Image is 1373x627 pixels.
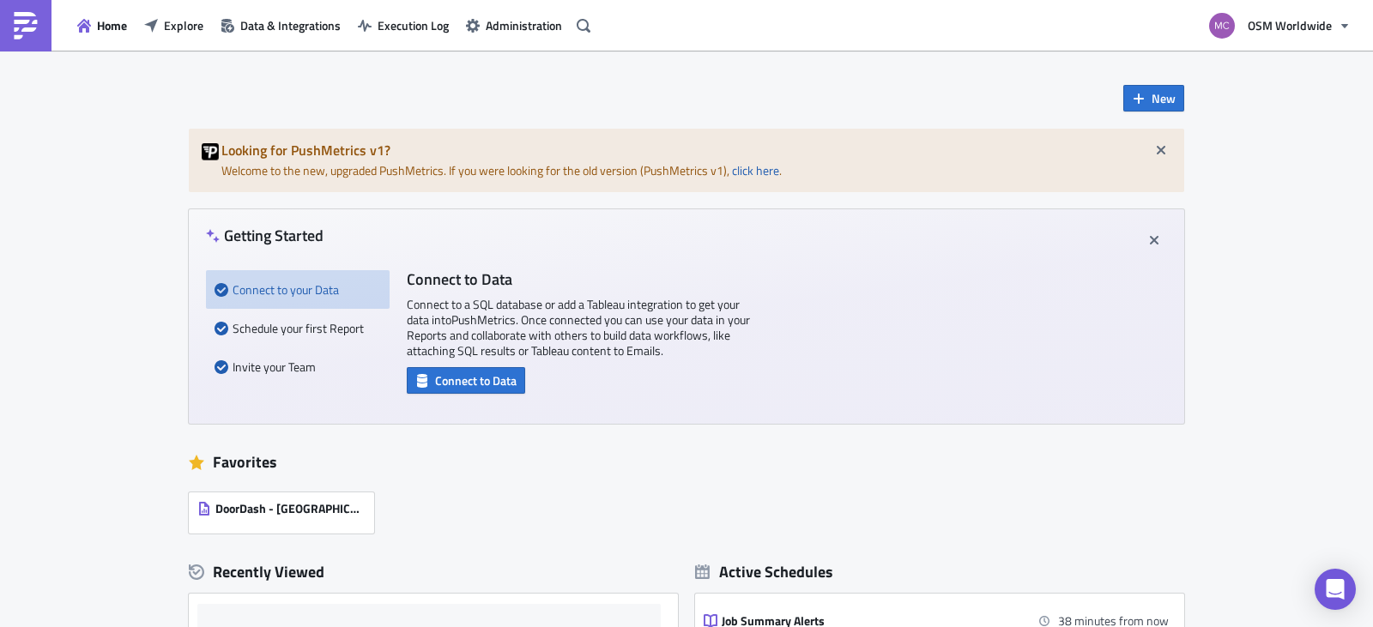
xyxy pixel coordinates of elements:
a: Connect to Data [407,370,525,388]
h5: Looking for PushMetrics v1? [221,143,1171,157]
span: OSM Worldwide [1248,16,1332,34]
a: DoorDash - [GEOGRAPHIC_DATA] Truck Report [189,484,383,534]
h4: Connect to Data [407,270,750,288]
span: New [1152,89,1176,107]
button: OSM Worldwide [1199,7,1360,45]
div: Favorites [189,449,1184,475]
button: Administration [457,12,571,39]
button: Explore [136,12,212,39]
img: Avatar [1207,11,1237,40]
span: Execution Log [378,16,449,34]
div: Connect to your Data [215,270,381,309]
div: Open Intercom Messenger [1315,569,1356,610]
div: Schedule your first Report [215,309,381,347]
a: click here [732,161,779,179]
span: Administration [486,16,562,34]
img: PushMetrics [12,12,39,39]
div: Invite your Team [215,347,381,386]
p: Connect to a SQL database or add a Tableau integration to get your data into PushMetrics . Once c... [407,297,750,359]
button: New [1123,85,1184,112]
span: Explore [164,16,203,34]
span: Connect to Data [435,371,517,389]
button: Connect to Data [407,367,525,394]
span: Data & Integrations [240,16,341,34]
div: Active Schedules [695,562,833,582]
span: Home [97,16,127,34]
button: Home [69,12,136,39]
div: Recently Viewed [189,559,678,585]
div: Welcome to the new, upgraded PushMetrics. If you were looking for the old version (PushMetrics v1... [189,129,1184,192]
h4: Getting Started [206,226,324,244]
button: Execution Log [349,12,457,39]
span: DoorDash - [GEOGRAPHIC_DATA] Truck Report [215,501,365,516]
button: Data & Integrations [212,12,349,39]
